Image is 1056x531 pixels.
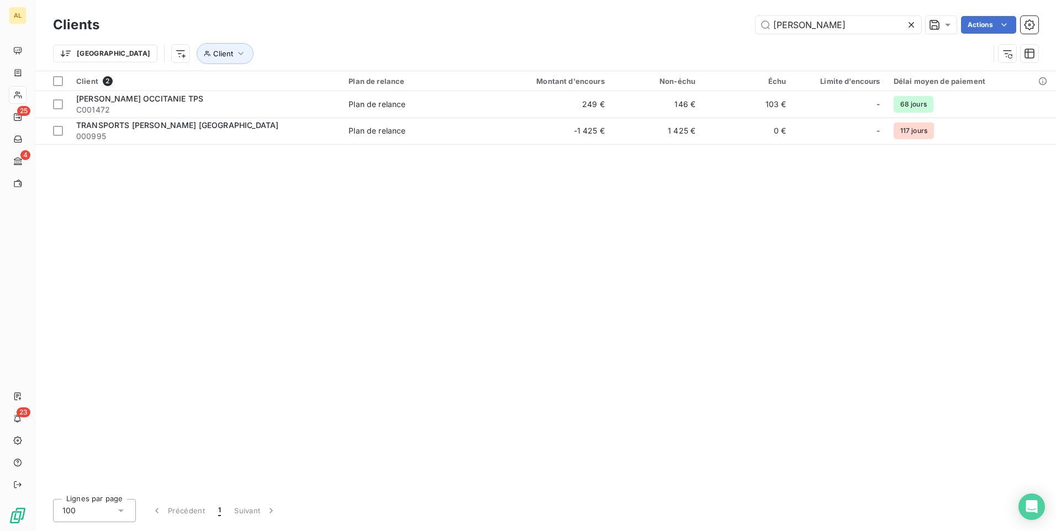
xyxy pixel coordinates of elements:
span: 1 [218,505,221,516]
span: [PERSON_NAME] OCCITANIE TPS [76,94,203,103]
div: Montant d'encours [496,77,604,86]
span: TRANSPORTS [PERSON_NAME] [GEOGRAPHIC_DATA] [76,120,278,130]
button: [GEOGRAPHIC_DATA] [53,45,157,62]
input: Rechercher [756,16,921,34]
td: 146 € [611,91,702,118]
td: -1 425 € [489,118,611,144]
span: 000995 [76,131,335,142]
div: Non-échu [618,77,695,86]
span: Client [76,77,98,86]
span: Client [213,49,233,58]
div: Limite d’encours [800,77,880,86]
span: 2 [103,76,113,86]
div: Échu [709,77,786,86]
img: Logo LeanPay [9,507,27,524]
span: - [877,99,880,110]
div: Plan de relance [349,77,483,86]
span: 68 jours [894,96,933,113]
span: 25 [17,106,30,116]
h3: Clients [53,15,99,35]
span: 100 [62,505,76,516]
span: - [877,125,880,136]
td: 249 € [489,91,611,118]
button: Actions [961,16,1016,34]
button: Suivant [228,499,283,522]
div: AL [9,7,27,24]
div: Plan de relance [349,125,405,136]
button: Précédent [145,499,212,522]
span: 23 [17,407,30,417]
button: 1 [212,499,228,522]
button: Client [197,43,254,64]
td: 1 425 € [611,118,702,144]
div: Open Intercom Messenger [1018,493,1045,520]
div: Plan de relance [349,99,405,110]
span: 4 [20,150,30,160]
div: Délai moyen de paiement [894,77,1049,86]
span: 117 jours [894,123,934,139]
td: 103 € [702,91,793,118]
span: C001472 [76,104,335,115]
td: 0 € [702,118,793,144]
